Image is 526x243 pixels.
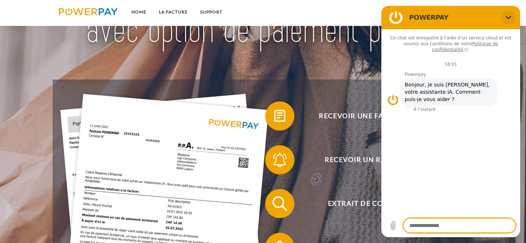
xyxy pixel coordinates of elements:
[433,5,452,19] a: CG
[276,101,455,131] span: Recevoir une facture ?
[271,194,289,213] img: qb_search.svg
[265,189,455,218] button: Extrait de compte
[271,151,289,169] img: qb_bell.svg
[125,5,153,19] a: Home
[59,8,118,15] img: logo-powerpay.svg
[276,189,455,218] span: Extrait de compte
[271,107,289,125] img: qb_bill.svg
[153,5,194,19] a: LA FACTURE
[276,145,455,174] span: Recevoir un rappel?
[381,6,520,237] iframe: Fenêtre de messagerie
[194,5,229,19] a: Support
[265,101,455,131] button: Recevoir une facture ?
[265,145,455,174] button: Recevoir un rappel?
